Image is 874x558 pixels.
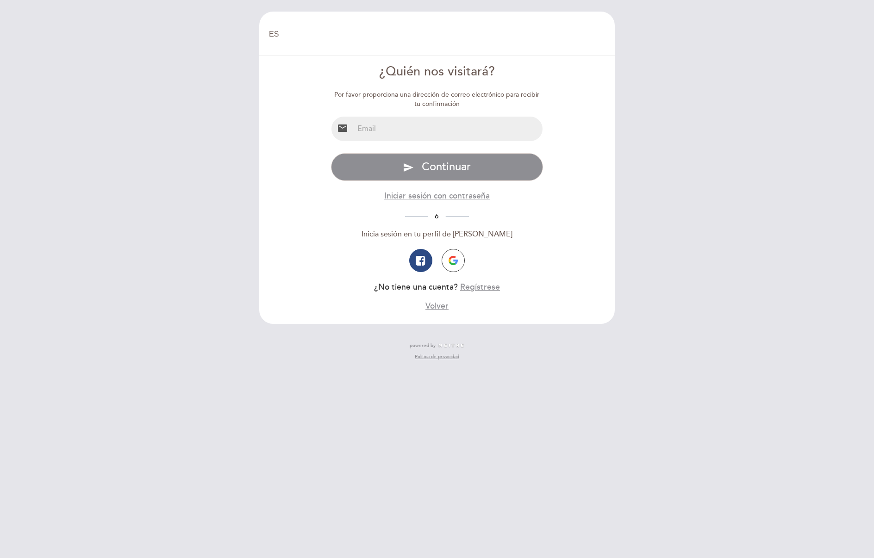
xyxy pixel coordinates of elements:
div: Por favor proporciona una dirección de correo electrónico para recibir tu confirmación [331,90,543,109]
span: Continuar [422,160,471,174]
button: Volver [425,300,449,312]
a: powered by [410,342,464,349]
img: icon-google.png [449,256,458,265]
span: powered by [410,342,436,349]
span: ¿No tiene una cuenta? [374,282,458,292]
span: ó [428,212,446,220]
button: Regístrese [460,281,500,293]
img: MEITRE [438,343,464,348]
div: ¿Quién nos visitará? [331,63,543,81]
button: Iniciar sesión con contraseña [384,190,490,202]
input: Email [354,117,543,141]
a: Política de privacidad [415,353,459,360]
button: send Continuar [331,153,543,181]
i: email [337,123,348,134]
div: Inicia sesión en tu perfil de [PERSON_NAME] [331,229,543,240]
i: send [403,162,414,173]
